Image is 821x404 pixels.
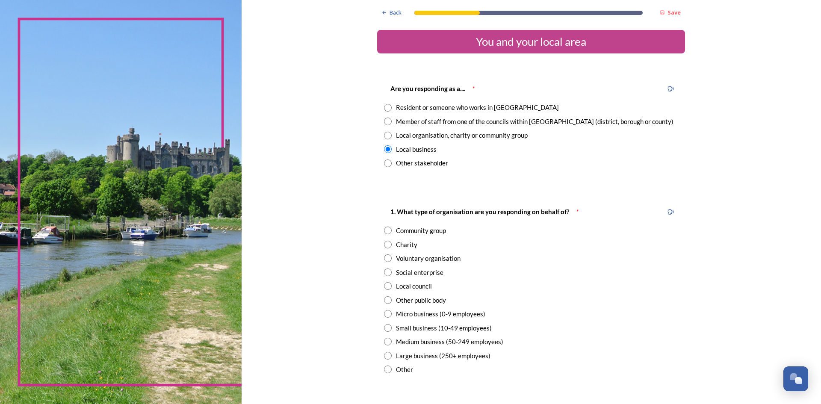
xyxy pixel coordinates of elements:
[396,240,417,250] div: Charity
[396,254,461,263] div: Voluntary organisation
[396,281,432,291] div: Local council
[396,144,437,154] div: Local business
[396,337,503,347] div: Medium business (50-249 employees)
[390,85,465,92] strong: Are you responding as a....
[396,226,446,236] div: Community group
[381,33,682,50] div: You and your local area
[783,366,808,391] button: Open Chat
[396,309,485,319] div: Micro business (0-9 employees)
[396,351,490,361] div: Large business (250+ employees)
[396,323,492,333] div: Small business (10-49 employees)
[396,117,673,127] div: Member of staff from one of the councils within [GEOGRAPHIC_DATA] (district, borough or county)
[396,130,528,140] div: Local organisation, charity or community group
[396,103,559,112] div: Resident or someone who works in [GEOGRAPHIC_DATA]
[396,268,443,277] div: Social enterprise
[390,208,569,215] strong: 1. What type of organisation are you responding on behalf of?
[667,9,681,16] strong: Save
[396,365,413,375] div: Other
[396,295,446,305] div: Other public body
[396,158,448,168] div: Other stakeholder
[390,9,402,17] span: Back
